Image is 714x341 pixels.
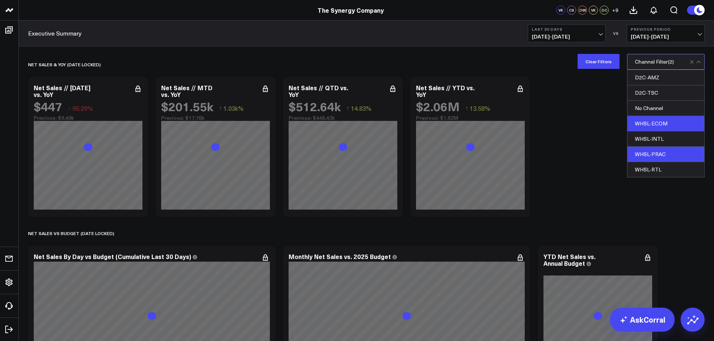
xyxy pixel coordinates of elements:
[543,252,596,267] div: YTD Net Sales vs. Annual Budget
[611,6,620,15] button: +9
[416,83,475,98] div: Net Sales // YTD vs. YoY
[351,104,371,112] span: 14.83%
[34,115,142,121] div: Previous: $9.49k
[161,100,213,113] div: $201.55k
[612,7,618,13] span: + 9
[34,100,62,113] div: $447
[34,83,90,98] div: Net Sales // [DATE] vs. YoY
[465,103,468,113] span: ↑
[72,104,93,112] span: 95.29%
[627,116,704,131] div: WHSL-ECOM
[610,308,675,332] a: AskCorral
[567,6,576,15] div: CS
[528,24,606,42] button: Last 30 Days[DATE]-[DATE]
[219,103,222,113] span: ↑
[223,104,244,112] span: 1.03k%
[346,103,349,113] span: ↑
[289,252,391,261] div: Monthly Net Sales vs. 2025 Budget
[289,83,348,98] div: Net Sales // QTD vs. YoY
[609,31,623,36] div: VS
[28,29,82,37] a: Executive Summary
[68,103,71,113] span: ↓
[578,6,587,15] div: DW
[589,6,598,15] div: VK
[532,34,602,40] span: [DATE] - [DATE]
[416,115,525,121] div: Previous: $1.82M
[161,115,270,121] div: Previous: $17.76k
[627,85,704,101] div: D2C-TSC
[627,101,704,116] div: No Channel
[28,225,114,242] div: NET SALES vs BUDGET (date locked)
[631,34,701,40] span: [DATE] - [DATE]
[289,115,397,121] div: Previous: $446.43k
[627,147,704,162] div: WHSL-PRAC
[556,6,565,15] div: VK
[161,83,213,98] div: Net Sales // MTD vs. YoY
[34,252,191,261] div: Net Sales By Day vs Budget (Cumulative Last 30 Days)
[470,104,490,112] span: 13.58%
[578,54,620,69] button: Clear Filters
[627,70,704,85] div: D2C-AMZ
[289,100,341,113] div: $512.64k
[532,27,602,31] b: Last 30 Days
[28,56,101,73] div: net sales & yoy (date locked)
[631,27,701,31] b: Previous Period
[635,59,674,65] div: Channel Filter ( 2 )
[627,131,704,147] div: WHSL-INTL
[600,6,609,15] div: DC
[627,24,705,42] button: Previous Period[DATE]-[DATE]
[317,6,384,14] a: The Synergy Company
[627,162,704,177] div: WHSL-RTL
[416,100,460,113] div: $2.06M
